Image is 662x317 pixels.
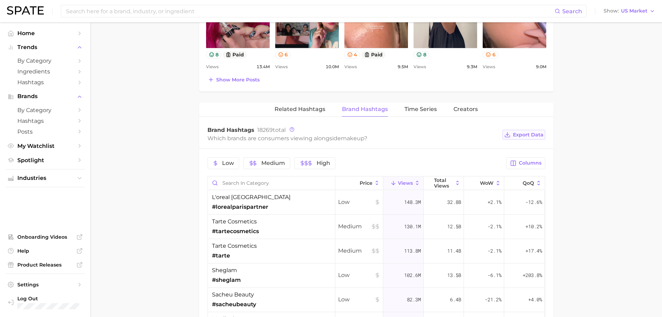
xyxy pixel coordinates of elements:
[414,63,426,71] span: Views
[447,247,461,255] span: 11.4b
[17,68,73,75] span: Ingredients
[488,222,501,231] span: -2.1%
[17,57,73,64] span: by Category
[528,295,542,304] span: +4.0%
[326,63,339,71] span: 10.0m
[6,260,85,270] a: Product Releases
[404,198,421,206] span: 148.3m
[447,271,461,279] span: 13.5b
[216,77,260,83] span: Show more posts
[17,248,73,254] span: Help
[6,141,85,151] a: My Watchlist
[17,175,73,181] span: Industries
[467,63,477,71] span: 9.3m
[414,51,429,58] button: 8
[7,6,44,15] img: SPATE
[6,77,85,88] a: Hashtags
[6,116,85,126] a: Hashtags
[212,266,237,275] span: sheglam
[344,63,357,71] span: Views
[256,63,270,71] span: 13.4m
[450,295,461,304] span: 6.4b
[398,63,408,71] span: 9.5m
[338,271,380,279] span: Low
[361,51,385,58] button: paid
[317,160,330,166] span: High
[17,118,73,124] span: Hashtags
[206,51,222,58] button: 8
[6,66,85,77] a: Ingredients
[335,176,383,190] button: Price
[383,176,424,190] button: Views
[506,157,545,169] button: Columns
[488,247,501,255] span: -2.1%
[208,215,545,239] button: tarte cosmetics#tartecosmeticsMedium130.1m12.5b-2.1%+10.2%
[223,51,247,58] button: paid
[208,190,545,215] button: l'oreal [GEOGRAPHIC_DATA]#lorealparispartnerLow148.3m32.8b+2.1%-12.6%
[17,234,73,240] span: Onboarding Videos
[17,295,79,302] span: Log Out
[338,198,380,206] span: Low
[65,5,555,17] input: Search here for a brand, industry, or ingredient
[513,132,544,138] span: Export Data
[257,127,273,133] span: 18269
[488,271,501,279] span: -6.1%
[447,198,461,206] span: 32.8b
[407,295,421,304] span: 82.3m
[338,247,380,255] span: Medium
[206,75,261,85] button: Show more posts
[212,252,230,260] span: #tarte
[6,91,85,102] button: Brands
[212,227,259,236] span: #tartecosmetics
[398,180,413,186] span: Views
[338,222,380,231] span: Medium
[453,106,478,112] span: Creators
[17,79,73,86] span: Hashtags
[519,160,541,166] span: Columns
[208,288,545,312] button: sacheu beauty#sacheubeautyLow82.3m6.4b-21.2%+4.0%
[17,143,73,149] span: My Watchlist
[275,63,288,71] span: Views
[6,293,85,311] a: Log out. Currently logged in with e-mail sbetzler@estee.com.
[208,239,545,263] button: tarte cosmetics#tarteMedium113.8m11.4b-2.1%+17.4%
[483,51,498,58] button: 6
[434,177,453,189] span: Total Views
[488,198,501,206] span: +2.1%
[485,295,501,304] span: -21.2%
[17,282,73,288] span: Settings
[504,176,545,190] button: QoQ
[6,155,85,166] a: Spotlight
[338,295,380,304] span: Low
[275,51,291,58] button: 6
[404,222,421,231] span: 130.1m
[207,134,499,143] div: Which brands are consumers viewing alongside ?
[207,127,254,133] span: Brand Hashtags
[404,247,421,255] span: 113.8m
[212,193,291,201] span: l'oreal [GEOGRAPHIC_DATA]
[257,127,286,133] span: total
[261,160,285,166] span: Medium
[212,242,257,250] span: tarte cosmetics
[604,9,619,13] span: Show
[212,291,254,299] span: sacheu beauty
[525,247,542,255] span: +17.4%
[208,263,545,288] button: sheglam#sheglamLow102.6m13.5b-6.1%+203.8%
[212,276,241,284] span: #sheglam
[404,106,437,112] span: Time Series
[6,28,85,39] a: Home
[17,128,73,135] span: Posts
[6,173,85,183] button: Industries
[17,30,73,37] span: Home
[344,51,360,58] button: 4
[6,126,85,137] a: Posts
[523,180,534,186] span: QoQ
[6,105,85,116] a: by Category
[17,157,73,164] span: Spotlight
[464,176,504,190] button: WoW
[17,107,73,113] span: by Category
[602,7,657,16] button: ShowUS Market
[536,63,546,71] span: 9.0m
[208,176,335,190] input: Search in category
[6,55,85,66] a: by Category
[17,44,73,50] span: Trends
